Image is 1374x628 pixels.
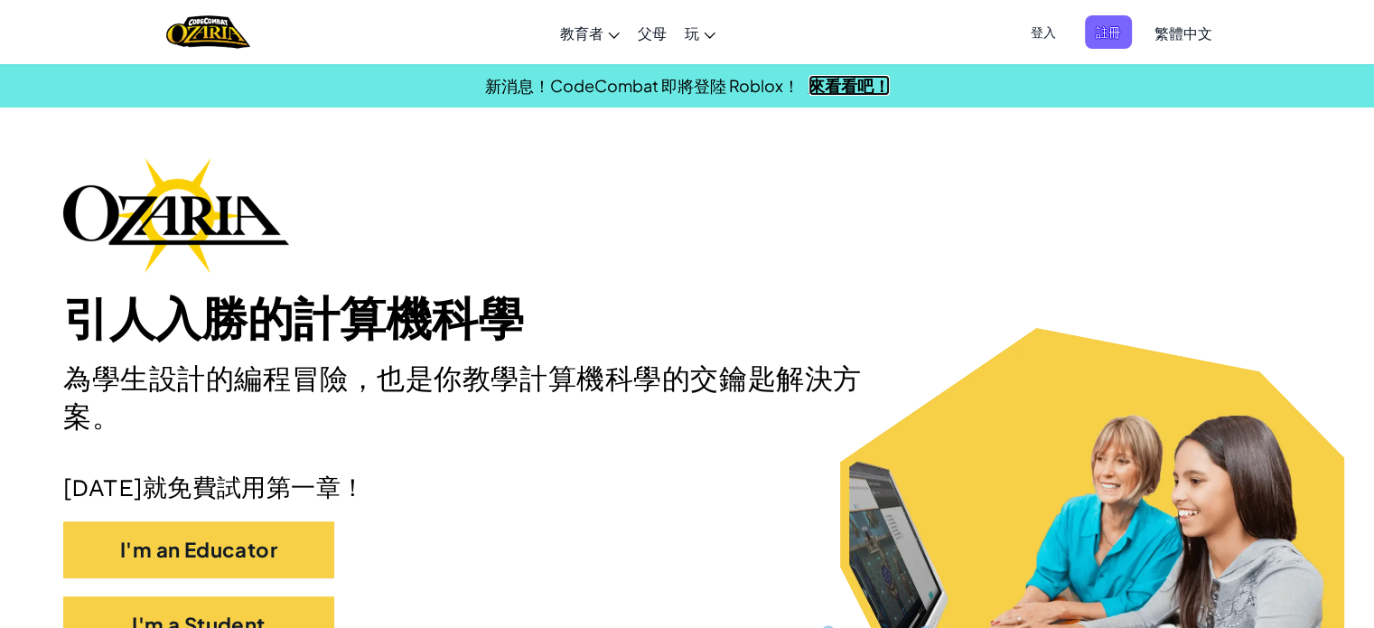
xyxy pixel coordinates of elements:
span: 教育者 [560,23,603,42]
a: 父母 [629,8,676,57]
button: 登入 [1020,15,1067,49]
a: 繁體中文 [1145,8,1221,57]
p: [DATE]就免費試用第一章！ [63,473,1311,502]
a: Ozaria by CodeCombat logo [166,14,250,51]
span: 新消息！CodeCombat 即將登陸 Roblox！ [485,75,799,96]
h1: 引人入勝的計算機科學 [63,291,1311,347]
span: 繁體中文 [1154,23,1212,42]
img: Ozaria branding logo [63,157,289,273]
button: 註冊 [1085,15,1132,49]
span: 玩 [685,23,699,42]
h2: 為學生設計的編程冒險，也是你教學計算機科學的交鑰匙解決方案。 [63,361,899,437]
a: 玩 [676,8,724,57]
button: I'm an Educator [63,521,334,578]
img: Home [166,14,250,51]
a: 來看看吧！ [809,75,890,96]
a: 教育者 [551,8,629,57]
